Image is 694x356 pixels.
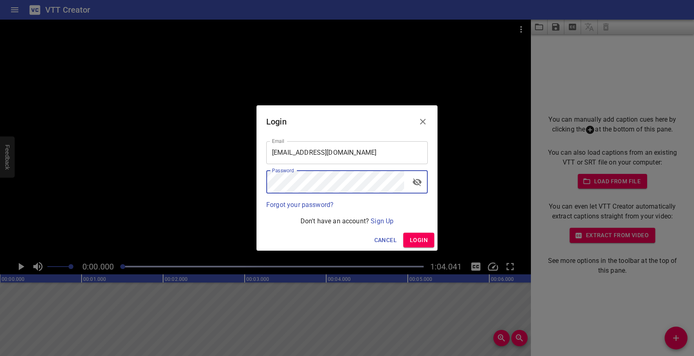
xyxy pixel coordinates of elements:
p: Don't have an account? [266,216,428,226]
h6: Login [266,115,287,128]
button: Close [413,112,433,131]
button: toggle password visibility [407,172,427,192]
a: Sign Up [371,217,393,225]
span: Cancel [374,235,397,245]
button: Login [403,233,434,248]
a: Forgot your password? [266,201,334,209]
button: Cancel [371,233,400,248]
span: Login [410,235,428,245]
